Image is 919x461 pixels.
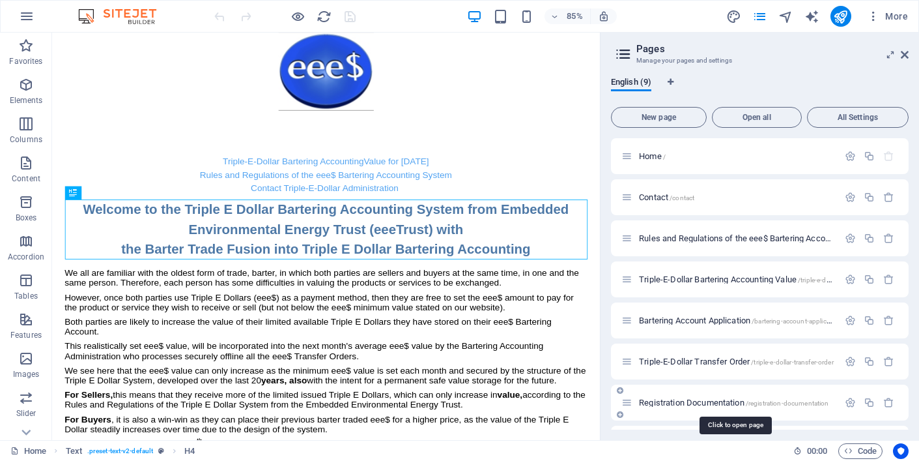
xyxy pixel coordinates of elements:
span: Registration Documentation [639,398,828,408]
h3: Manage your pages and settings [636,55,883,67]
span: Click to open page [639,192,694,202]
div: Settings [845,356,856,367]
h6: 85% [564,8,585,24]
p: Columns [10,134,42,145]
div: Language Tabs [611,77,909,102]
p: Features [10,330,42,340]
button: design [726,8,742,24]
div: Triple-E-Dollar Bartering Accounting Value/triple-e-dollar-bartering-accounting-value [635,275,838,284]
i: This element is a customizable preset [158,447,164,454]
p: Boxes [16,213,37,223]
span: 00 00 [807,443,827,459]
span: All Settings [813,113,903,121]
div: Remove [883,315,894,326]
div: Remove [883,233,894,244]
span: /contact [670,194,694,201]
span: Click to select. Double-click to edit [184,443,195,459]
div: Settings [845,151,856,162]
p: Tables [14,291,38,301]
div: Duplicate [864,233,875,244]
p: Slider [16,408,36,419]
div: Duplicate [864,192,875,203]
div: Duplicate [864,356,875,367]
div: Home/ [635,152,838,160]
h2: Pages [636,43,909,55]
span: . preset-text-v2-default [87,443,153,459]
p: Content [12,173,40,184]
h6: Session time [793,443,828,459]
span: English (9) [611,74,651,93]
nav: breadcrumb [66,443,195,459]
i: Publish [833,9,848,24]
span: Click to select. Double-click to edit [66,443,82,459]
button: 85% [544,8,591,24]
div: Duplicate [864,397,875,408]
button: publish [830,6,851,27]
span: / [663,153,666,160]
span: Click to open page [639,151,666,161]
div: Remove [883,274,894,285]
div: Duplicate [864,151,875,162]
button: Click here to leave preview mode and continue editing [290,8,305,24]
span: Click to open page [639,316,841,325]
span: Open all [718,113,796,121]
div: Remove [883,356,894,367]
p: Favorites [9,56,42,67]
span: More [867,10,908,23]
div: Settings [845,274,856,285]
i: On resize automatically adjust zoom level to fit chosen device. [598,10,610,22]
div: Bartering Account Application/bartering-account-application [635,316,838,325]
button: Usercentrics [893,443,909,459]
div: Duplicate [864,274,875,285]
span: Click to open page [639,357,834,366]
div: Remove [883,397,894,408]
i: Navigator [778,9,793,24]
div: Duplicate [864,315,875,326]
span: /triple-e-dollar-transfer-order [751,359,833,366]
span: New page [617,113,701,121]
span: Code [844,443,877,459]
button: More [862,6,913,27]
p: Images [13,369,40,379]
p: Elements [10,95,43,106]
button: text_generator [804,8,820,24]
button: New page [611,107,707,128]
div: Settings [845,397,856,408]
div: Registration Documentation/registration-documentation [635,398,838,407]
span: /registration-documentation [746,400,829,407]
button: pages [752,8,768,24]
button: Code [838,443,883,459]
div: Triple-E-Dollar Transfer Order/triple-e-dollar-transfer-order [635,357,838,366]
button: reload [316,8,332,24]
i: AI Writer [804,9,819,24]
span: : [816,446,818,456]
i: Design (Ctrl+Alt+Y) [726,9,741,24]
img: Editor Logo [75,8,173,24]
span: /bartering-account-application [752,318,841,325]
div: Settings [845,192,856,203]
div: Settings [845,233,856,244]
div: Contact/contact [635,193,838,201]
i: Reload page [317,9,332,24]
button: All Settings [807,107,909,128]
a: Click to cancel selection. Double-click to open Pages [10,443,46,459]
div: Settings [845,315,856,326]
div: The startpage cannot be deleted [883,151,894,162]
p: Accordion [8,252,44,262]
i: Pages (Ctrl+Alt+S) [752,9,767,24]
div: Rules and Regulations of the eee$ Bartering Accounting System [635,234,838,243]
button: navigator [778,8,794,24]
div: Remove [883,192,894,203]
button: Open all [712,107,802,128]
